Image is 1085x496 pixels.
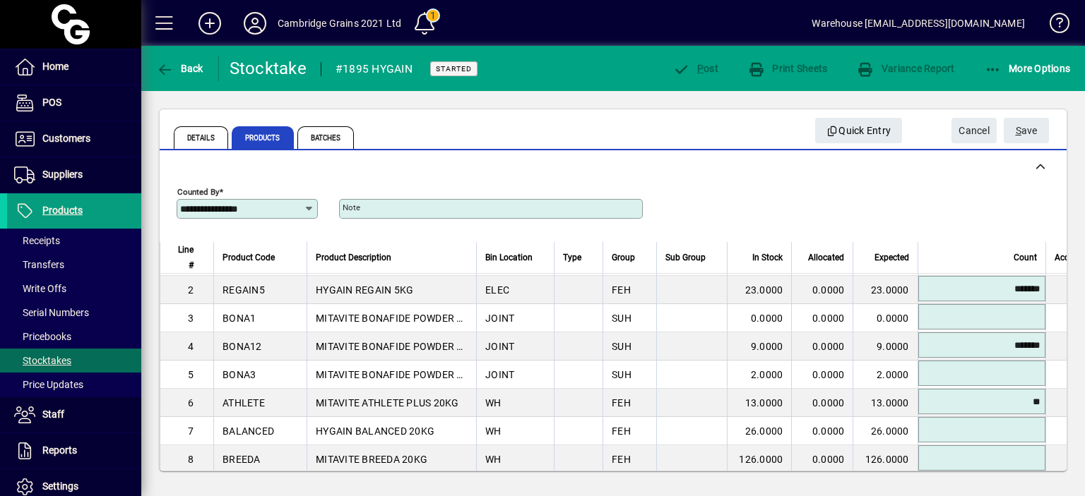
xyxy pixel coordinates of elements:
button: Back [153,56,207,81]
span: Serial Numbers [14,307,89,318]
span: 7 [188,425,194,437]
span: Receipts [14,235,60,246]
mat-label: Note [343,202,360,212]
span: BONA12 [223,341,262,352]
span: 3 [188,313,194,324]
span: MITAVITE ATHLETE PLUS 20KG [316,397,459,409]
span: WH [485,397,502,409]
td: 0.0000 [791,445,853,473]
span: Quick Entry [826,119,891,143]
a: Receipts [7,229,141,253]
button: More Options [981,56,1074,81]
a: Reports [7,433,141,468]
span: SUH [612,341,632,352]
button: Profile [232,11,278,36]
span: Type [563,250,581,265]
span: Count [1014,250,1037,265]
span: Settings [42,480,78,492]
td: 26.0000 [727,417,791,445]
td: 23.0000 [727,276,791,304]
span: MITAVITE BREEDA 20KG [316,454,427,465]
button: Save [1004,118,1049,143]
a: Stocktakes [7,349,141,373]
td: 0.0000 [791,417,853,445]
span: Product Code [223,250,275,265]
span: 2.0000 [877,369,909,380]
span: 2 [188,284,194,296]
div: Line # [178,242,206,273]
span: Batches [297,126,355,149]
span: Product Description [316,250,391,265]
app-page-header-button: Back [141,56,219,81]
span: 23.0000 [871,284,909,296]
button: Quick Entry [815,118,902,143]
span: Suppliers [42,169,83,180]
span: FEH [612,397,631,409]
td: 126.0000 [727,445,791,473]
span: JOINT [485,313,514,324]
span: HYGAIN BALANCED 20KG [316,425,434,437]
button: Add [187,11,232,36]
span: BALANCED [223,425,274,437]
td: 0.0000 [791,389,853,417]
span: 13.0000 [871,397,909,409]
div: Type [563,250,594,265]
span: 5 [188,369,194,380]
span: Started [436,64,472,73]
span: Products [232,126,294,149]
span: FEH [612,425,631,437]
span: ELEC [485,284,509,296]
span: Details [174,126,228,149]
a: Suppliers [7,157,141,193]
mat-label: Counted By [177,187,219,197]
span: Customers [42,133,90,144]
span: 8 [188,454,194,465]
span: Write Offs [14,283,66,294]
div: Sub Group [665,250,718,265]
span: POS [42,97,61,108]
button: Cancel [951,118,997,143]
span: Expected [874,250,909,265]
span: WH [485,425,502,437]
span: SUH [612,369,632,380]
span: 0.0000 [877,313,909,324]
span: Sub Group [665,250,706,265]
td: 9.0000 [727,332,791,361]
span: MITAVITE BONAFIDE POWDER 12kg [316,341,479,352]
a: Serial Numbers [7,301,141,325]
span: 126.0000 [865,454,909,465]
span: REGAIN5 [223,284,265,296]
a: POS [7,85,141,121]
a: Pricebooks [7,325,141,349]
td: 0.0000 [791,304,853,332]
span: Line # [178,242,194,273]
span: BREEDA [223,454,261,465]
td: 0.0000 [727,304,791,332]
span: ave [1016,119,1038,143]
span: JOINT [485,369,514,380]
span: 26.0000 [871,425,909,437]
span: HYGAIN REGAIN 5KG [316,284,413,296]
span: Reports [42,444,77,456]
span: Home [42,61,69,72]
span: WH [485,454,502,465]
span: Pricebooks [14,331,71,342]
div: Cambridge Grains 2021 Ltd [278,12,401,35]
span: More Options [985,63,1071,74]
a: Knowledge Base [1039,3,1067,49]
span: FEH [612,454,631,465]
div: Warehouse [EMAIL_ADDRESS][DOMAIN_NAME] [812,12,1025,35]
span: BONA3 [223,369,256,380]
div: Product Description [316,250,468,265]
span: Group [612,250,635,265]
span: 9.0000 [877,341,909,352]
span: Price Updates [14,379,83,390]
span: Cancel [959,119,990,143]
span: MITAVITE BONAFIDE POWDER 1.2kg [316,313,482,324]
td: 13.0000 [727,389,791,417]
a: Staff [7,397,141,433]
span: Staff [42,409,64,420]
span: SUH [612,313,632,324]
span: Stocktakes [14,355,71,366]
span: BONA1 [223,313,256,324]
